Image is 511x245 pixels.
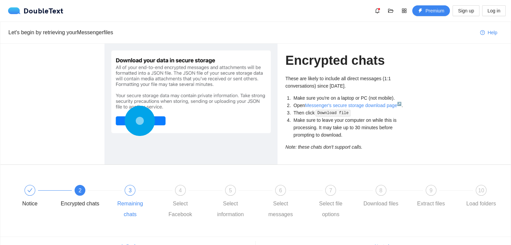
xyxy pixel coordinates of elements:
[311,185,361,220] div: 7Select file options
[111,198,150,220] div: Remaining chats
[129,188,132,193] span: 3
[111,185,161,220] div: 3Remaining chats
[429,188,432,193] span: 9
[385,5,396,16] button: folder-open
[292,109,407,117] li: Then click
[8,7,63,14] a: logoDoubleText
[27,188,33,193] span: check
[311,198,350,220] div: Select file options
[399,8,409,13] span: appstore
[286,53,407,68] h1: Encrypted chats
[292,102,407,109] li: Open .
[279,188,282,193] span: 6
[364,198,398,209] div: Download files
[8,28,475,37] div: Let's begin by retrieving your Messenger files
[261,185,311,220] div: 6Select messages
[466,198,496,209] div: Load folders
[379,188,382,193] span: 8
[8,7,24,14] img: logo
[372,8,382,13] span: bell
[211,198,250,220] div: Select information
[179,188,182,193] span: 4
[412,185,462,209] div: 9Extract files
[211,185,261,220] div: 5Select information
[79,188,82,193] span: 2
[61,198,99,209] div: Encrypted chats
[386,8,396,13] span: folder-open
[161,185,211,220] div: 4Select Facebook
[292,94,407,102] li: Make sure you're on a laptop or PC (not mobile).
[329,188,332,193] span: 7
[458,7,474,14] span: Sign up
[286,75,407,90] p: These are likely to include all direct messages (1:1 conversations) since [DATE].
[261,198,300,220] div: Select messages
[417,198,445,209] div: Extract files
[487,29,497,36] span: Help
[453,5,479,16] button: Sign up
[399,5,410,16] button: appstore
[229,188,232,193] span: 5
[418,8,423,14] span: thunderbolt
[292,116,407,139] li: Make sure to leave your computer on while this is processing. It may take up to 30 minutes before...
[286,144,363,150] i: Note: these chats don't support calls.
[425,7,444,14] span: Premium
[482,5,506,16] button: Log in
[315,110,350,116] code: Download file
[412,5,450,16] button: thunderboltPremium
[372,5,383,16] button: bell
[10,185,60,209] div: Notice
[462,185,501,209] div: 10Load folders
[478,188,484,193] span: 10
[487,7,500,14] span: Log in
[161,198,200,220] div: Select Facebook
[475,27,503,38] button: question-circleHelp
[8,7,63,14] div: DoubleText
[480,30,485,36] span: question-circle
[305,103,401,108] a: Messenger's secure storage download page↗
[22,198,37,209] div: Notice
[60,185,111,209] div: 2Encrypted chats
[361,185,412,209] div: 8Download files
[397,102,401,106] sup: ↗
